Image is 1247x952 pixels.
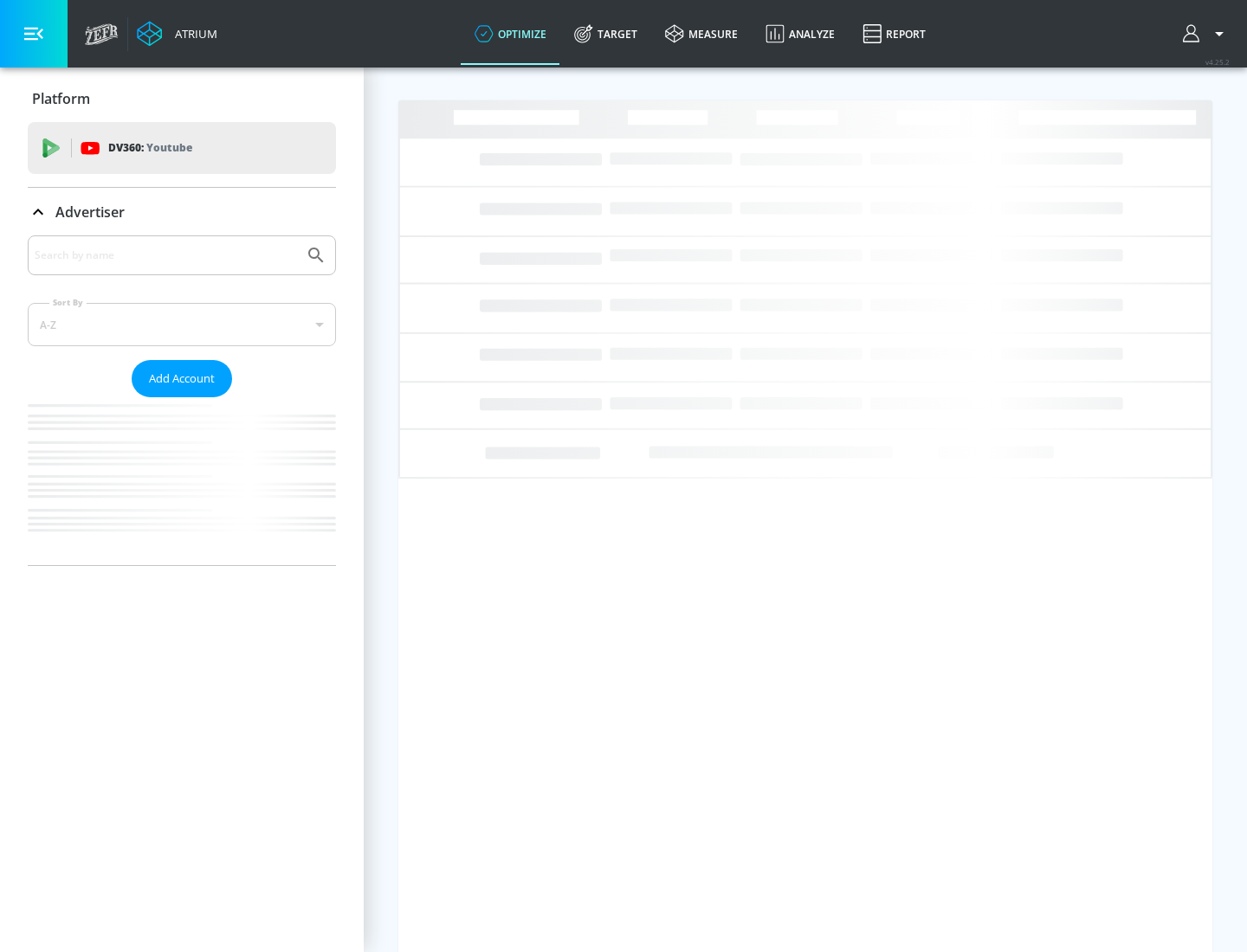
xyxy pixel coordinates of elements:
div: A-Z [28,303,336,346]
div: Platform [28,74,336,123]
input: Search by name [35,244,297,267]
span: Add Account [149,369,215,389]
a: Analyze [752,3,849,65]
p: Youtube [146,138,192,157]
p: DV360: [108,138,192,158]
a: Target [560,3,651,65]
a: Atrium [137,21,217,47]
div: Atrium [168,26,217,42]
a: Report [849,3,940,65]
div: Advertiser [28,188,336,236]
nav: list of Advertiser [28,397,336,565]
div: DV360: Youtube [28,122,336,174]
p: Advertiser [55,203,125,222]
p: Platform [32,89,90,108]
div: Advertiser [28,235,336,565]
a: measure [651,3,752,65]
a: optimize [461,3,560,65]
span: v 4.25.2 [1205,57,1230,67]
button: Add Account [132,360,232,397]
label: Sort By [49,297,87,308]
